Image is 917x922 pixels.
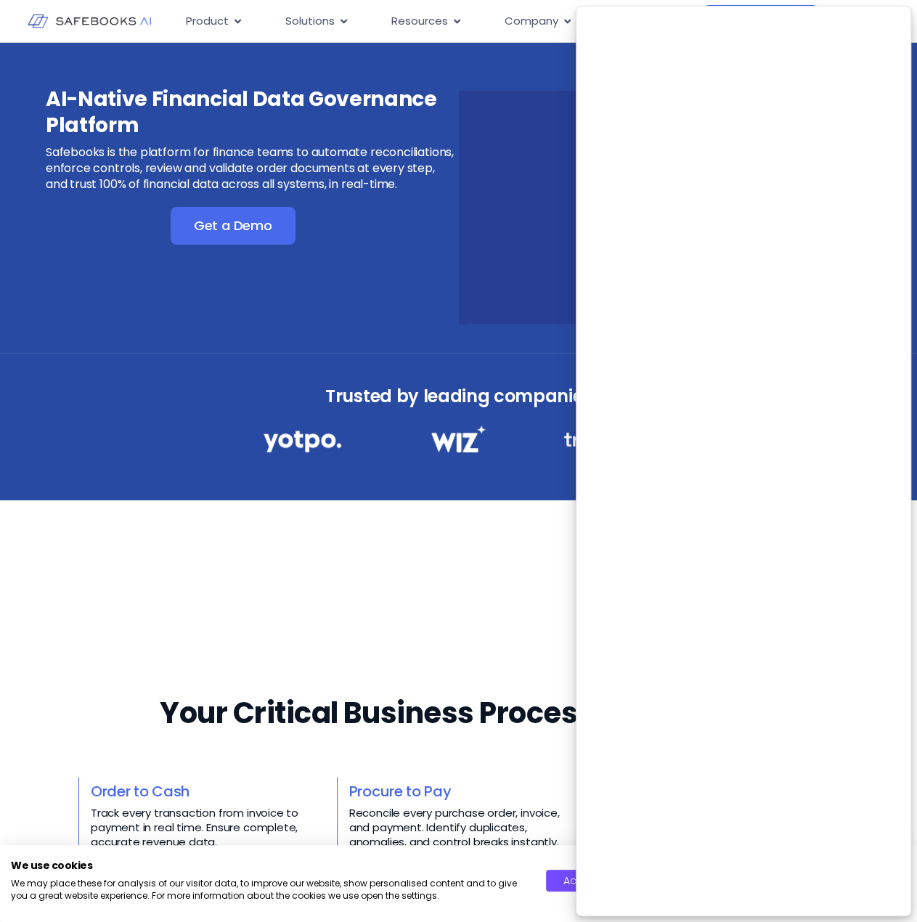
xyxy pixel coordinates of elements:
[46,86,457,139] h3: AI-Native Financial Data Governance Platform
[391,13,448,30] span: Resources
[174,7,703,36] nav: Menu
[171,207,296,245] a: Get a Demo
[11,859,524,872] h2: We use cookies
[349,806,581,849] p: Reconcile every purchase order, invoice, and payment. Identify duplicates, anomalies, and control...
[91,806,322,849] p: Track every transaction from invoice to payment in real time. Ensure complete, accurate revenue d...
[11,878,524,902] p: We may place these for analysis of our visitor data, to improve our website, show personalised co...
[91,781,189,801] a: Order to Cash
[424,425,492,452] img: Financial Data Governance 2
[563,873,614,888] span: Accept all
[46,144,457,192] p: Safebooks is the platform for finance teams to automate reconciliations, enforce controls, review...
[264,425,341,457] img: Financial Data Governance 1
[160,693,757,733] h2: Your Critical Business Processes Covered​​
[563,425,666,451] img: Financial Data Governance 3
[349,781,452,801] a: Procure to Pay
[174,7,703,36] div: Menu Toggle
[194,219,272,233] span: Get a Demo
[232,382,686,411] h3: Trusted by leading companies
[546,870,631,892] button: Accept all cookies
[186,13,229,30] span: Product
[505,13,558,30] span: Company
[703,5,818,37] a: Get a Demo
[285,13,335,30] span: Solutions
